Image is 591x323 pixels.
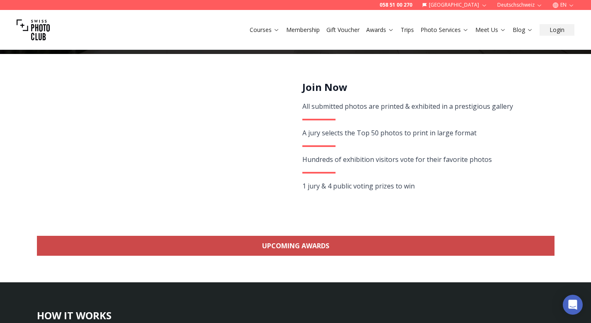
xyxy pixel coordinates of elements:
button: Meet Us [472,24,509,36]
h3: HOW IT WORKS [37,309,555,322]
button: Blog [509,24,536,36]
h2: Join Now [302,81,545,94]
a: Awards [366,26,394,34]
a: Courses [250,26,280,34]
button: Membership [283,24,323,36]
div: Open Intercom Messenger [563,295,583,315]
button: Courses [246,24,283,36]
button: Trips [397,24,417,36]
button: Photo Services [417,24,472,36]
div: All submitted photos are printed & exhibited in a prestigious gallery [302,100,545,112]
button: Awards [363,24,397,36]
div: Hundreds of exhibition visitors vote for their favorite photos [302,154,545,165]
a: Meet Us [475,26,506,34]
div: 1 jury & 4 public voting prizes to win [302,180,545,192]
a: Trips [401,26,414,34]
a: Upcoming Awards [37,236,555,256]
button: Login [540,24,574,36]
a: Blog [513,26,533,34]
a: Gift Voucher [326,26,360,34]
a: 058 51 00 270 [379,2,412,8]
a: Membership [286,26,320,34]
div: A jury selects the Top 50 photos to print in large format [302,127,545,139]
img: Swiss photo club [17,13,50,46]
button: Gift Voucher [323,24,363,36]
a: Photo Services [421,26,469,34]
